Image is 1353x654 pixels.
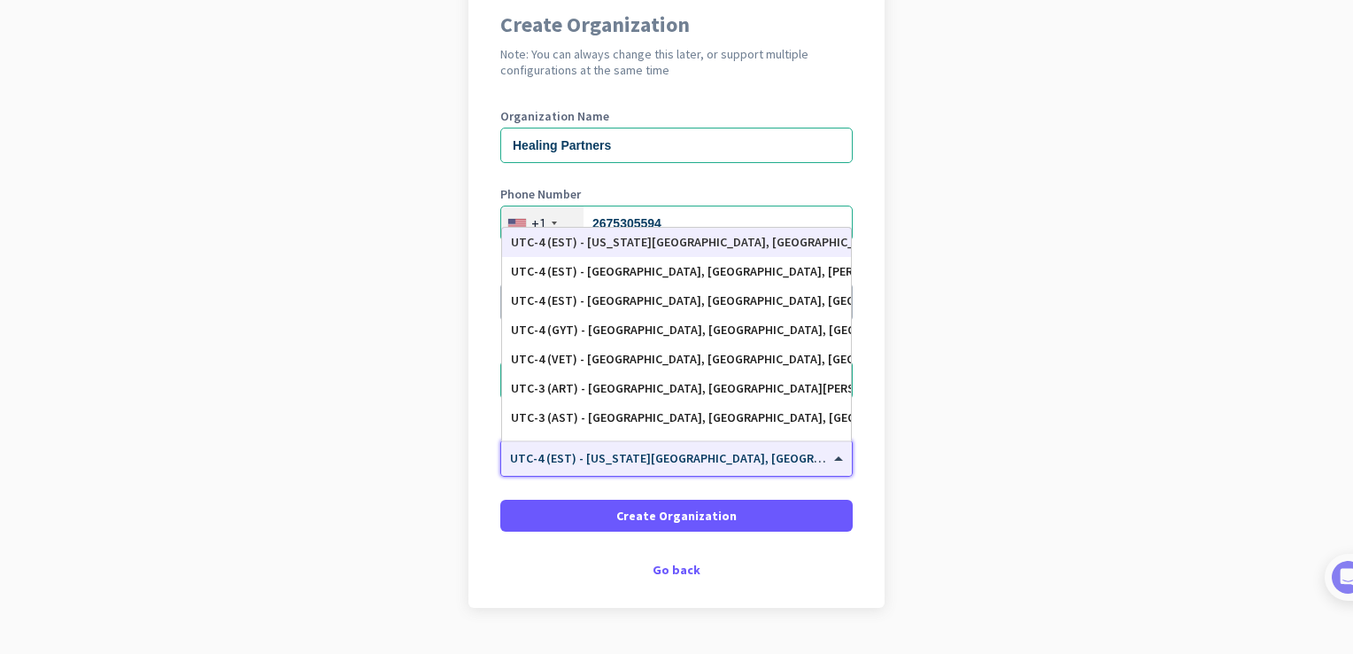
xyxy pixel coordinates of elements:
div: UTC-3 (AST) - [PERSON_NAME] [511,440,842,455]
label: Organization Size (Optional) [500,344,853,356]
input: 201-555-0123 [500,206,853,241]
div: UTC-4 (EST) - [GEOGRAPHIC_DATA], [GEOGRAPHIC_DATA], [GEOGRAPHIC_DATA], [GEOGRAPHIC_DATA] [511,293,842,308]
label: Phone Number [500,188,853,200]
div: UTC-3 (ART) - [GEOGRAPHIC_DATA], [GEOGRAPHIC_DATA][PERSON_NAME][GEOGRAPHIC_DATA], [GEOGRAPHIC_DATA] [511,381,842,396]
div: UTC-4 (GYT) - [GEOGRAPHIC_DATA], [GEOGRAPHIC_DATA], [GEOGRAPHIC_DATA] [511,323,842,338]
button: Create Organization [500,500,853,532]
h1: Create Organization [500,14,853,35]
div: UTC-4 (VET) - [GEOGRAPHIC_DATA], [GEOGRAPHIC_DATA], [GEOGRAPHIC_DATA], [GEOGRAPHIC_DATA] [511,352,842,367]
div: Go back [500,564,853,576]
div: Options List [502,228,851,440]
label: Organization Name [500,110,853,122]
div: +1 [531,214,546,232]
label: Organization Time Zone [500,422,853,434]
label: Organization language [500,266,630,278]
span: Create Organization [616,507,737,525]
div: UTC-4 (EST) - [US_STATE][GEOGRAPHIC_DATA], [GEOGRAPHIC_DATA], [GEOGRAPHIC_DATA], [GEOGRAPHIC_DATA] [511,235,842,250]
h2: Note: You can always change this later, or support multiple configurations at the same time [500,46,853,78]
input: What is the name of your organization? [500,128,853,163]
div: UTC-4 (EST) - [GEOGRAPHIC_DATA], [GEOGRAPHIC_DATA], [PERSON_NAME] 73, Port-de-Paix [511,264,842,279]
div: UTC-3 (AST) - [GEOGRAPHIC_DATA], [GEOGRAPHIC_DATA], [GEOGRAPHIC_DATA], [GEOGRAPHIC_DATA] [511,410,842,425]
